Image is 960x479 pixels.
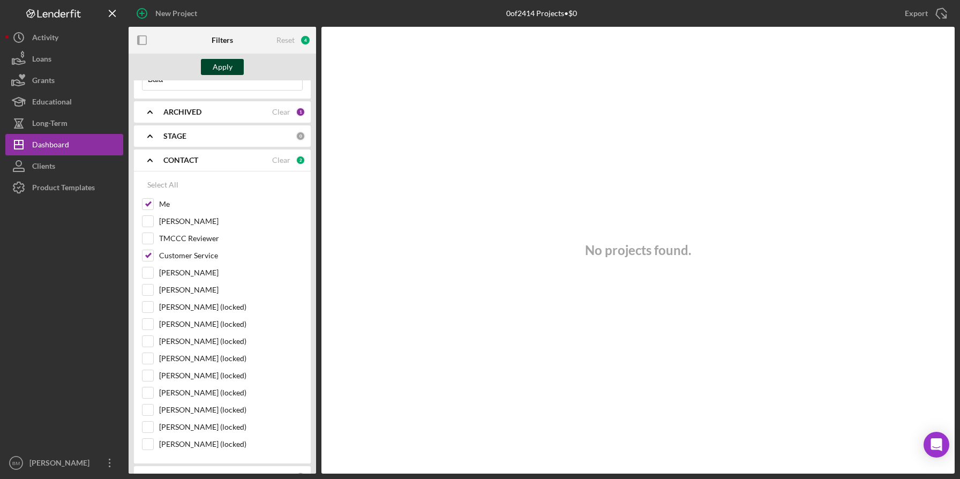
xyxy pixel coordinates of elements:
[296,131,305,141] div: 0
[159,302,303,312] label: [PERSON_NAME] (locked)
[272,108,290,116] div: Clear
[5,27,123,48] button: Activity
[12,460,20,466] text: BM
[296,107,305,117] div: 1
[163,108,201,116] b: ARCHIVED
[159,233,303,244] label: TMCCC Reviewer
[155,3,197,24] div: New Project
[32,134,69,158] div: Dashboard
[163,156,198,164] b: CONTACT
[5,155,123,177] button: Clients
[212,36,233,44] b: Filters
[5,91,123,113] button: Educational
[159,387,303,398] label: [PERSON_NAME] (locked)
[201,59,244,75] button: Apply
[5,70,123,91] button: Grants
[32,91,72,115] div: Educational
[147,174,178,196] div: Select All
[159,439,303,450] label: [PERSON_NAME] (locked)
[894,3,955,24] button: Export
[159,285,303,295] label: [PERSON_NAME]
[159,319,303,330] label: [PERSON_NAME] (locked)
[163,132,186,140] b: STAGE
[5,177,123,198] button: Product Templates
[506,9,577,18] div: 0 of 2414 Projects • $0
[32,70,55,94] div: Grants
[924,432,949,458] div: Open Intercom Messenger
[5,48,123,70] button: Loans
[159,199,303,209] label: Me
[159,405,303,415] label: [PERSON_NAME] (locked)
[32,48,51,72] div: Loans
[5,452,123,474] button: BM[PERSON_NAME]
[142,174,184,196] button: Select All
[159,353,303,364] label: [PERSON_NAME] (locked)
[159,422,303,432] label: [PERSON_NAME] (locked)
[585,243,691,258] h3: No projects found.
[905,3,928,24] div: Export
[32,177,95,201] div: Product Templates
[213,59,232,75] div: Apply
[32,155,55,179] div: Clients
[159,267,303,278] label: [PERSON_NAME]
[272,156,290,164] div: Clear
[296,155,305,165] div: 2
[32,27,58,51] div: Activity
[5,113,123,134] button: Long-Term
[129,3,208,24] button: New Project
[159,336,303,347] label: [PERSON_NAME] (locked)
[27,452,96,476] div: [PERSON_NAME]
[5,134,123,155] button: Dashboard
[159,216,303,227] label: [PERSON_NAME]
[159,370,303,381] label: [PERSON_NAME] (locked)
[159,250,303,261] label: Customer Service
[300,35,311,46] div: 4
[276,36,295,44] div: Reset
[32,113,67,137] div: Long-Term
